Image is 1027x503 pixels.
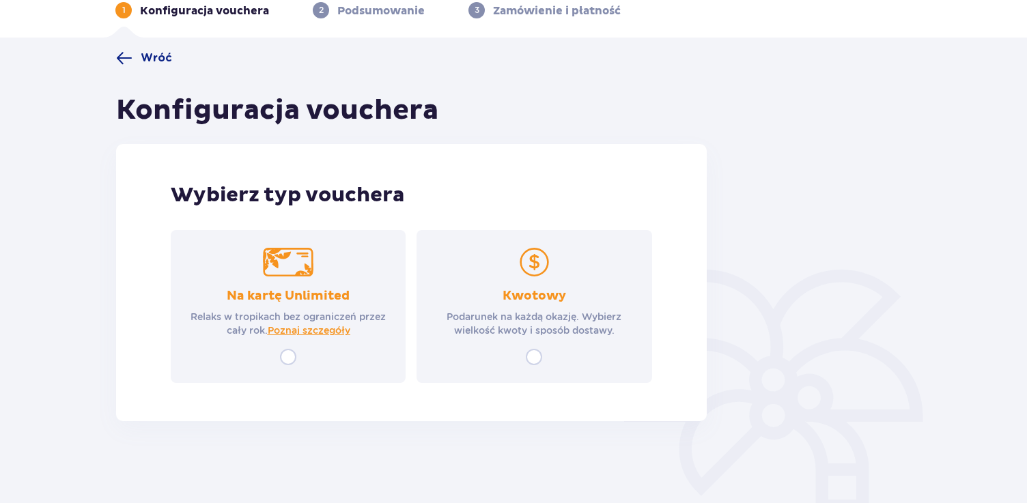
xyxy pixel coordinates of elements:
[116,94,438,128] h1: Konfiguracja vouchera
[171,182,652,208] p: Wybierz typ vouchera
[268,324,350,337] a: Poznaj szczegóły
[183,310,393,337] p: Relaks w tropikach bez ograniczeń przez cały rok.
[475,4,479,16] p: 3
[116,50,172,66] a: Wróć
[337,3,425,18] p: Podsumowanie
[319,4,324,16] p: 2
[503,288,566,304] p: Kwotowy
[429,310,639,337] p: Podarunek na każdą okazję. Wybierz wielkość kwoty i sposób dostawy.
[493,3,621,18] p: Zamówienie i płatność
[140,3,269,18] p: Konfiguracja vouchera
[122,4,126,16] p: 1
[227,288,350,304] p: Na kartę Unlimited
[141,51,172,66] span: Wróć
